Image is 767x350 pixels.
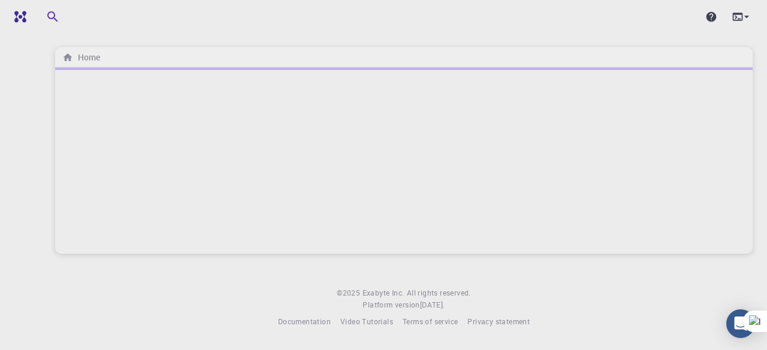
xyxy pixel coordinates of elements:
span: Terms of service [403,316,458,326]
h6: Home [73,51,100,64]
img: logo [10,11,26,23]
span: Documentation [278,316,331,326]
a: Video Tutorials [340,316,393,328]
span: Exabyte Inc. [363,288,404,297]
div: Open Intercom Messenger [726,309,755,338]
a: Exabyte Inc. [363,287,404,299]
span: Video Tutorials [340,316,393,326]
span: Platform version [363,299,419,311]
span: All rights reserved. [407,287,471,299]
span: [DATE] . [420,300,445,309]
a: [DATE]. [420,299,445,311]
span: Privacy statement [467,316,530,326]
span: © 2025 [337,287,362,299]
a: Terms of service [403,316,458,328]
a: Privacy statement [467,316,530,328]
a: Documentation [278,316,331,328]
nav: breadcrumb [60,51,102,64]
